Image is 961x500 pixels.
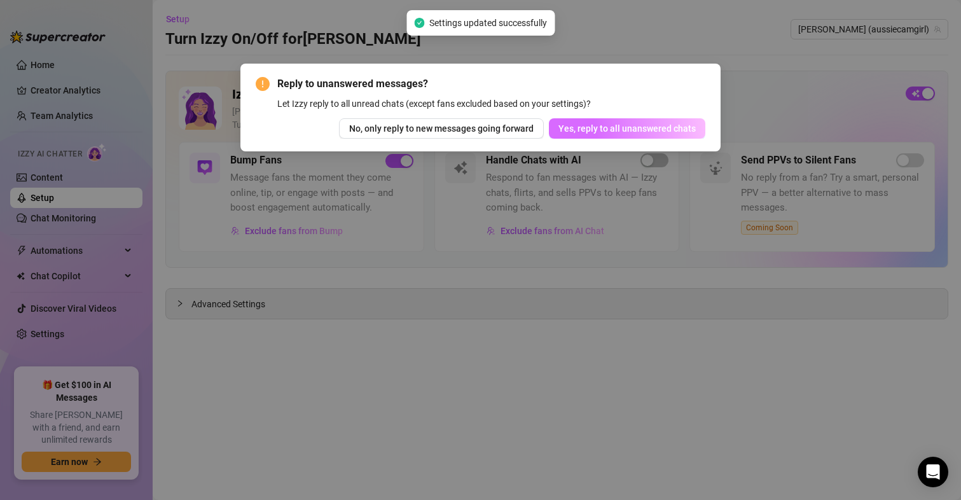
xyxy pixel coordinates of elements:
[277,76,706,92] span: Reply to unanswered messages?
[339,118,544,139] button: No, only reply to new messages going forward
[256,77,270,91] span: exclamation-circle
[349,123,534,134] span: No, only reply to new messages going forward
[414,18,424,28] span: check-circle
[918,457,948,487] div: Open Intercom Messenger
[549,118,705,139] button: Yes, reply to all unanswered chats
[277,97,706,111] div: Let Izzy reply to all unread chats (except fans excluded based on your settings)?
[429,16,547,30] span: Settings updated successfully
[558,123,696,134] span: Yes, reply to all unanswered chats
